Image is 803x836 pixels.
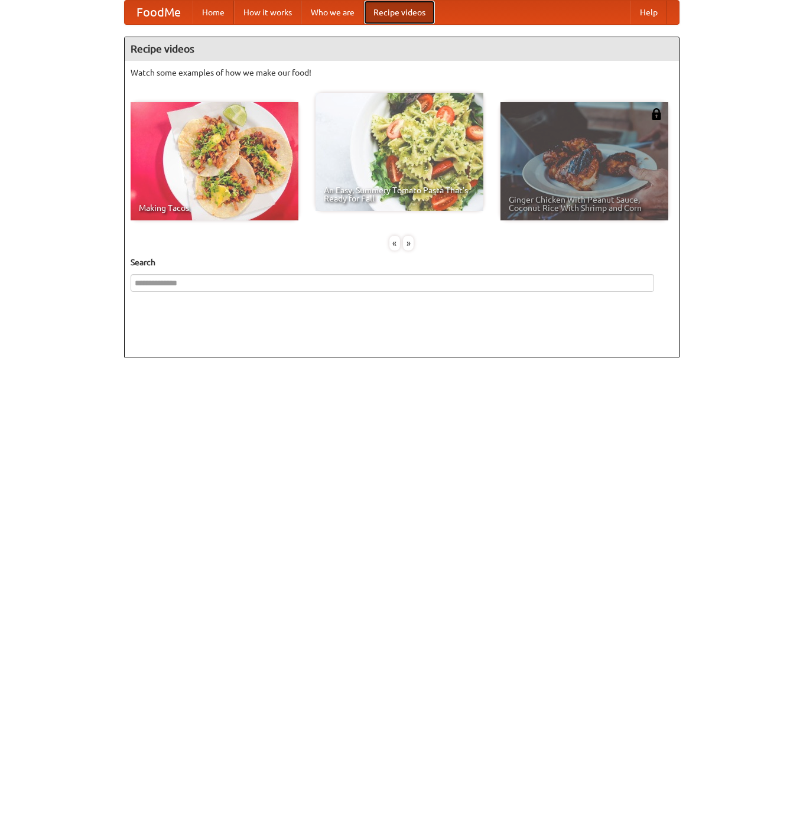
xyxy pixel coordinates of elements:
div: « [389,236,400,251]
a: FoodMe [125,1,193,24]
h5: Search [131,256,673,268]
a: How it works [234,1,301,24]
span: An Easy, Summery Tomato Pasta That's Ready for Fall [324,186,475,203]
div: » [403,236,414,251]
a: Who we are [301,1,364,24]
span: Making Tacos [139,204,290,212]
h4: Recipe videos [125,37,679,61]
a: Recipe videos [364,1,435,24]
a: Help [630,1,667,24]
img: 483408.png [651,108,662,120]
p: Watch some examples of how we make our food! [131,67,673,79]
a: Making Tacos [131,102,298,220]
a: An Easy, Summery Tomato Pasta That's Ready for Fall [316,93,483,211]
a: Home [193,1,234,24]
